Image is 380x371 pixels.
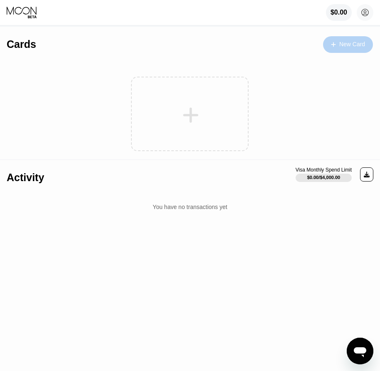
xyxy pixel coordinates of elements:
[7,38,36,50] div: Cards
[347,338,373,364] iframe: Button to launch messaging window
[339,41,365,48] div: New Card
[331,9,347,16] div: $0.00
[307,175,341,180] div: $0.00 / $4,000.00
[326,4,352,21] div: $0.00
[7,172,44,184] div: Activity
[7,195,373,219] div: You have no transactions yet
[296,167,352,182] div: Visa Monthly Spend Limit$0.00/$4,000.00
[323,36,373,53] div: New Card
[296,167,352,173] div: Visa Monthly Spend Limit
